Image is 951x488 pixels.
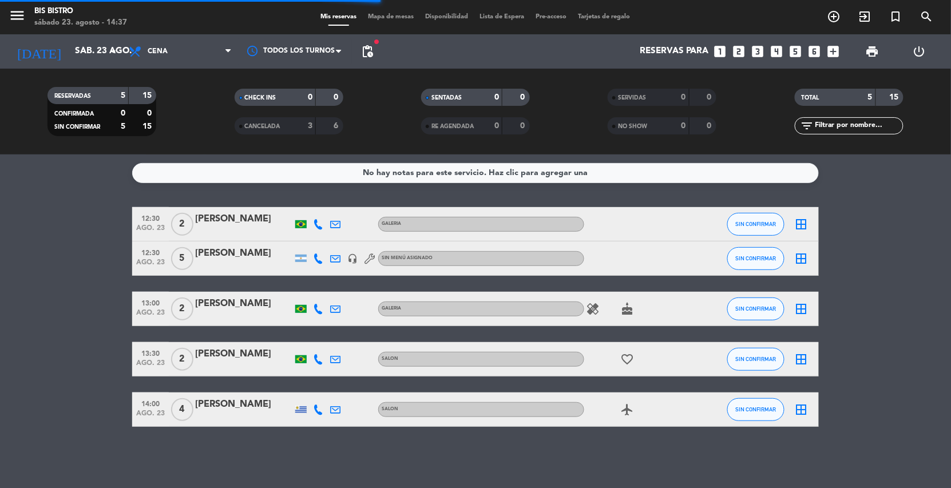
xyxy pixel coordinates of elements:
[334,93,340,101] strong: 0
[136,359,165,372] span: ago. 23
[736,221,776,227] span: SIN CONFIRMAR
[54,124,100,130] span: SIN CONFIRMAR
[148,47,168,55] span: Cena
[736,356,776,362] span: SIN CONFIRMAR
[195,347,292,362] div: [PERSON_NAME]
[795,352,809,366] i: border_all
[620,302,634,316] i: cake
[195,296,292,311] div: [PERSON_NAME]
[308,122,312,130] strong: 3
[727,297,784,320] button: SIN CONFIRMAR
[727,398,784,421] button: SIN CONFIRMAR
[920,10,934,23] i: search
[802,95,819,101] span: TOTAL
[889,10,903,23] i: turned_in_not
[195,246,292,261] div: [PERSON_NAME]
[912,45,926,58] i: power_settings_new
[521,93,528,101] strong: 0
[732,44,747,59] i: looks_two
[814,120,903,132] input: Filtrar por nombre...
[373,38,380,45] span: fiber_manual_record
[54,111,94,117] span: CONFIRMADA
[308,93,312,101] strong: 0
[494,122,499,130] strong: 0
[171,247,193,270] span: 5
[795,217,809,231] i: border_all
[620,403,634,416] i: airplanemode_active
[727,348,784,371] button: SIN CONFIRMAR
[382,356,398,361] span: SALON
[363,166,588,180] div: No hay notas para este servicio. Haz clic para agregar una
[868,93,873,101] strong: 5
[382,221,401,226] span: GALERIA
[474,14,530,20] span: Lista de Espera
[121,109,125,117] strong: 0
[681,93,686,101] strong: 0
[431,124,474,129] span: RE AGENDADA
[494,93,499,101] strong: 0
[136,224,165,237] span: ago. 23
[707,122,714,130] strong: 0
[9,39,69,64] i: [DATE]
[795,302,809,316] i: border_all
[795,403,809,416] i: border_all
[586,302,600,316] i: healing
[171,348,193,371] span: 2
[360,45,374,58] span: pending_actions
[136,259,165,272] span: ago. 23
[858,10,872,23] i: exit_to_app
[147,109,154,117] strong: 0
[363,14,420,20] span: Mapa de mesas
[573,14,636,20] span: Tarjetas de regalo
[736,306,776,312] span: SIN CONFIRMAR
[121,122,125,130] strong: 5
[751,44,766,59] i: looks_3
[826,44,841,59] i: add_box
[640,46,709,57] span: Reservas para
[382,306,401,311] span: GALERIA
[431,95,462,101] span: SENTADAS
[713,44,728,59] i: looks_one
[121,92,125,100] strong: 5
[315,14,363,20] span: Mis reservas
[142,122,154,130] strong: 15
[171,398,193,421] span: 4
[382,256,433,260] span: Sin menú asignado
[727,213,784,236] button: SIN CONFIRMAR
[866,45,879,58] span: print
[195,397,292,412] div: [PERSON_NAME]
[9,7,26,24] i: menu
[736,255,776,261] span: SIN CONFIRMAR
[245,124,280,129] span: CANCELADA
[727,247,784,270] button: SIN CONFIRMAR
[171,297,193,320] span: 2
[382,407,398,411] span: SALON
[34,17,127,29] div: sábado 23. agosto - 14:37
[136,309,165,322] span: ago. 23
[347,253,358,264] i: headset_mic
[736,406,776,412] span: SIN CONFIRMAR
[136,211,165,224] span: 12:30
[136,410,165,423] span: ago. 23
[136,396,165,410] span: 14:00
[795,252,809,265] i: border_all
[896,34,943,69] div: LOG OUT
[521,122,528,130] strong: 0
[171,213,193,236] span: 2
[807,44,822,59] i: looks_6
[34,6,127,17] div: Bis Bistro
[788,44,803,59] i: looks_5
[530,14,573,20] span: Pre-acceso
[707,93,714,101] strong: 0
[618,95,646,101] span: SERVIDAS
[195,212,292,227] div: [PERSON_NAME]
[889,93,901,101] strong: 15
[136,296,165,309] span: 13:00
[142,92,154,100] strong: 15
[245,95,276,101] span: CHECK INS
[620,352,634,366] i: favorite_border
[420,14,474,20] span: Disponibilidad
[801,119,814,133] i: filter_list
[54,93,91,99] span: RESERVADAS
[618,124,647,129] span: NO SHOW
